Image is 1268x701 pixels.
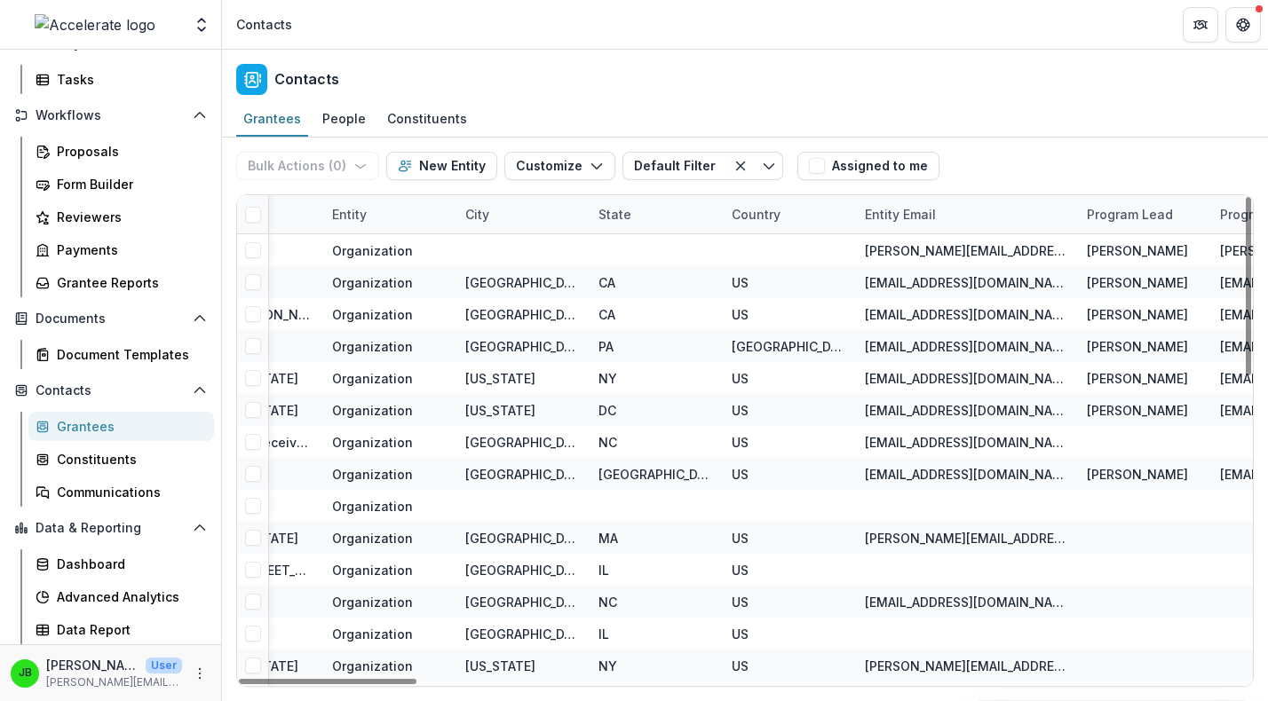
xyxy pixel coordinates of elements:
[36,383,186,398] span: Contacts
[865,369,1066,388] div: [EMAIL_ADDRESS][DOMAIN_NAME]
[189,7,214,43] button: Open entity switcher
[28,65,214,94] a: Tasks
[57,240,200,259] div: Payments
[332,273,413,292] div: Organization
[1087,305,1188,324] div: [PERSON_NAME]
[332,369,413,388] div: Organization
[455,195,588,233] div: City
[865,273,1066,292] div: [EMAIL_ADDRESS][DOMAIN_NAME]
[7,514,214,542] button: Open Data & Reporting
[229,12,299,37] nav: breadcrumb
[865,465,1066,484] div: [EMAIL_ADDRESS][DOMAIN_NAME]
[46,674,182,690] p: [PERSON_NAME][EMAIL_ADDRESS][PERSON_NAME][DOMAIN_NAME]
[7,376,214,405] button: Open Contacts
[465,561,577,579] div: [GEOGRAPHIC_DATA]
[28,137,214,166] a: Proposals
[598,561,609,579] div: IL
[598,625,609,643] div: IL
[57,620,200,639] div: Data Report
[57,273,200,292] div: Grantee Reports
[1087,369,1188,388] div: [PERSON_NAME]
[189,663,210,684] button: More
[386,152,497,180] button: New Entity
[332,529,413,547] div: Organization
[380,102,474,137] a: Constituents
[380,106,474,131] div: Constituents
[588,205,642,224] div: State
[1087,465,1188,484] div: [PERSON_NAME]
[19,667,32,679] div: Jennifer Bronson
[28,549,214,579] a: Dashboard
[598,465,710,484] div: [GEOGRAPHIC_DATA]
[332,433,413,452] div: Organization
[465,337,577,356] div: [GEOGRAPHIC_DATA]
[315,102,373,137] a: People
[465,657,535,675] div: [US_STATE]
[36,311,186,327] span: Documents
[865,241,1066,260] div: [PERSON_NAME][EMAIL_ADDRESS][DOMAIN_NAME]
[57,555,200,573] div: Dashboard
[465,369,535,388] div: [US_STATE]
[57,345,200,364] div: Document Templates
[332,337,413,356] div: Organization
[588,195,721,233] div: State
[1087,337,1188,356] div: [PERSON_NAME]
[321,195,455,233] div: Entity
[1183,7,1218,43] button: Partners
[28,445,214,474] a: Constituents
[721,205,791,224] div: Country
[721,195,854,233] div: Country
[732,593,749,611] div: US
[236,15,292,34] div: Contacts
[7,101,214,130] button: Open Workflows
[865,529,1066,547] div: [PERSON_NAME][EMAIL_ADDRESS][DOMAIN_NAME]
[332,241,413,260] div: Organization
[732,337,844,356] div: [GEOGRAPHIC_DATA]
[36,108,186,123] span: Workflows
[854,195,1076,233] div: Entity Email
[332,561,413,579] div: Organization
[1087,401,1188,420] div: [PERSON_NAME]
[598,657,617,675] div: NY
[726,152,755,180] button: Clear filter
[732,465,749,484] div: US
[622,152,726,180] button: Default Filter
[236,106,308,131] div: Grantees
[35,14,155,35] img: Accelerate logo
[865,433,1066,452] div: [EMAIL_ADDRESS][DOMAIN_NAME]
[865,305,1066,324] div: [EMAIL_ADDRESS][DOMAIN_NAME]
[57,142,200,161] div: Proposals
[57,587,200,606] div: Advanced Analytics
[57,208,200,226] div: Reviewers
[465,625,577,643] div: [GEOGRAPHIC_DATA]
[865,593,1066,611] div: [EMAIL_ADDRESS][DOMAIN_NAME]
[1087,273,1188,292] div: [PERSON_NAME]
[332,657,413,675] div: Organization
[465,465,577,484] div: [GEOGRAPHIC_DATA]
[598,593,617,611] div: NC
[598,337,614,356] div: PA
[732,401,749,420] div: US
[598,305,615,324] div: CA
[455,205,500,224] div: City
[598,273,615,292] div: CA
[865,337,1066,356] div: [EMAIL_ADDRESS][DOMAIN_NAME]
[598,369,617,388] div: NY
[36,521,186,536] span: Data & Reporting
[57,70,200,89] div: Tasks
[332,465,413,484] div: Organization
[732,433,749,452] div: US
[854,205,947,224] div: Entity Email
[57,483,200,501] div: Communications
[732,529,749,547] div: US
[332,593,413,611] div: Organization
[146,658,182,673] p: User
[315,106,373,131] div: People
[332,305,413,324] div: Organization
[28,615,214,644] a: Data Report
[1076,195,1209,233] div: Program Lead
[28,582,214,611] a: Advanced Analytics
